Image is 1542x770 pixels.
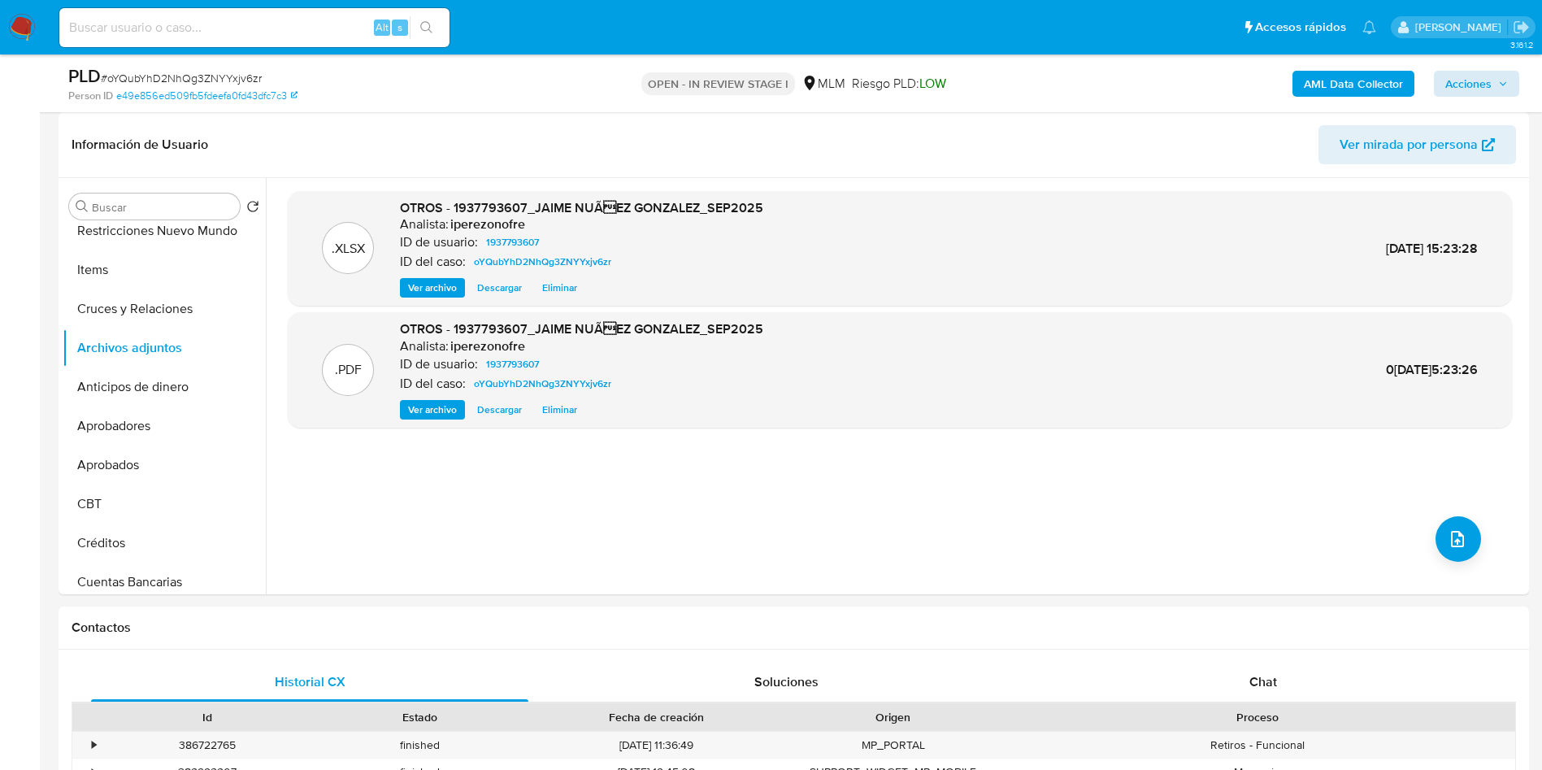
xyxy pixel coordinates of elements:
b: Person ID [68,89,113,103]
h6: iperezonofre [450,216,525,233]
button: Buscar [76,200,89,213]
button: Archivos adjuntos [63,328,266,368]
span: Chat [1249,672,1277,691]
button: Cruces y Relaciones [63,289,266,328]
span: Alt [376,20,389,35]
button: Descargar [469,400,530,420]
p: ivonne.perezonofre@mercadolibre.com.mx [1415,20,1507,35]
b: PLD [68,63,101,89]
a: Salir [1513,19,1530,36]
a: oYQubYhD2NhQg3ZNYYxjv6zr [467,252,618,272]
button: Ver mirada por persona [1318,125,1516,164]
a: e49e856ed509fb5fdeefa0fd43dfc7c3 [116,89,298,103]
div: Retiros - Funcional [1000,732,1515,759]
span: Descargar [477,402,522,418]
h1: Contactos [72,620,1516,636]
button: search-icon [410,16,443,39]
button: Descargar [469,278,530,298]
div: MP_PORTAL [787,732,1000,759]
span: oYQubYhD2NhQg3ZNYYxjv6zr [474,252,611,272]
button: AML Data Collector [1292,71,1414,97]
span: Riesgo PLD: [852,75,946,93]
span: Soluciones [754,672,819,691]
span: Ver archivo [408,280,457,296]
span: Historial CX [275,672,345,691]
span: Ver mirada por persona [1340,125,1478,164]
div: MLM [801,75,845,93]
span: Acciones [1445,71,1492,97]
span: 1937793607 [486,355,539,374]
span: 0[DATE]5:23:26 [1386,360,1478,379]
p: ID de usuario: [400,234,478,250]
span: [DATE] 15:23:28 [1386,239,1478,258]
span: LOW [919,74,946,93]
h6: iperezonofre [450,338,525,355]
button: Items [63,250,266,289]
p: .PDF [335,361,362,379]
button: Cuentas Bancarias [63,563,266,602]
span: Descargar [477,280,522,296]
p: .XLSX [332,240,365,258]
button: CBT [63,485,266,524]
p: ID del caso: [400,254,466,270]
span: Eliminar [542,280,577,296]
div: • [92,737,96,753]
input: Buscar usuario o caso... [59,17,450,38]
p: Analista: [400,216,449,233]
span: Eliminar [542,402,577,418]
div: 386722765 [101,732,314,759]
a: 1937793607 [480,355,545,374]
a: Notificaciones [1362,20,1376,34]
input: Buscar [92,200,233,215]
span: OTROS - 1937793607_JAIME NUÃEZ GONZALEZ_SEP2025 [400,198,763,217]
button: upload-file [1436,516,1481,562]
span: Ver archivo [408,402,457,418]
a: 1937793607 [480,233,545,252]
a: oYQubYhD2NhQg3ZNYYxjv6zr [467,374,618,394]
div: Estado [325,709,515,725]
h1: Información de Usuario [72,137,208,153]
span: 1937793607 [486,233,539,252]
p: OPEN - IN REVIEW STAGE I [641,72,795,95]
button: Anticipos de dinero [63,368,266,407]
button: Aprobados [63,446,266,485]
div: Proceso [1011,709,1504,725]
button: Eliminar [534,400,585,420]
button: Eliminar [534,278,585,298]
button: Acciones [1434,71,1519,97]
div: Origen [798,709,988,725]
span: s [397,20,402,35]
p: ID del caso: [400,376,466,392]
span: oYQubYhD2NhQg3ZNYYxjv6zr [474,374,611,394]
div: finished [314,732,527,759]
button: Ver archivo [400,400,465,420]
p: Analista: [400,338,449,355]
b: AML Data Collector [1304,71,1403,97]
span: 3.161.2 [1510,38,1534,51]
button: Aprobadores [63,407,266,446]
button: Créditos [63,524,266,563]
div: Id [112,709,302,725]
span: # oYQubYhD2NhQg3ZNYYxjv6zr [101,70,262,86]
p: ID de usuario: [400,356,478,372]
button: Ver archivo [400,278,465,298]
span: Accesos rápidos [1255,19,1346,36]
div: Fecha de creación [538,709,775,725]
button: Restricciones Nuevo Mundo [63,211,266,250]
button: Volver al orden por defecto [246,200,259,218]
span: OTROS - 1937793607_JAIME NUÃEZ GONZALEZ_SEP2025 [400,320,763,338]
div: [DATE] 11:36:49 [527,732,787,759]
